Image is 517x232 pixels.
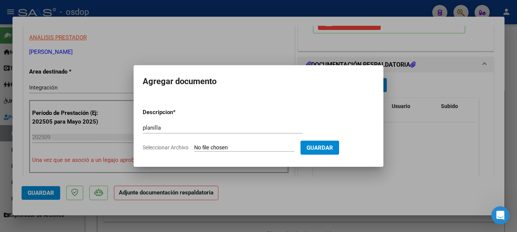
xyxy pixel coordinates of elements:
button: Guardar [301,141,339,155]
h2: Agregar documento [143,74,374,89]
span: Guardar [307,144,333,151]
span: Seleccionar Archivo [143,144,188,150]
iframe: Intercom live chat [491,206,509,224]
p: Descripcion [143,108,212,117]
